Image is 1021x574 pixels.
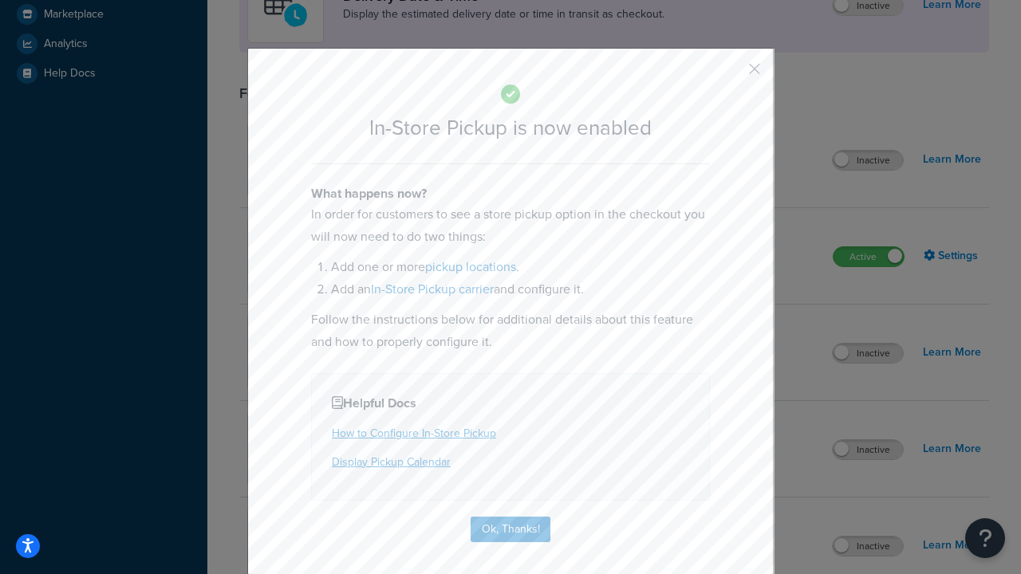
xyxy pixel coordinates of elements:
[331,278,710,301] li: Add an and configure it.
[311,184,710,203] h4: What happens now?
[332,394,689,413] h4: Helpful Docs
[311,309,710,353] p: Follow the instructions below for additional details about this feature and how to properly confi...
[371,280,494,298] a: In-Store Pickup carrier
[425,258,516,276] a: pickup locations
[331,256,710,278] li: Add one or more .
[332,425,496,442] a: How to Configure In-Store Pickup
[332,454,451,470] a: Display Pickup Calendar
[311,116,710,140] h2: In-Store Pickup is now enabled
[471,517,550,542] button: Ok, Thanks!
[311,203,710,248] p: In order for customers to see a store pickup option in the checkout you will now need to do two t...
